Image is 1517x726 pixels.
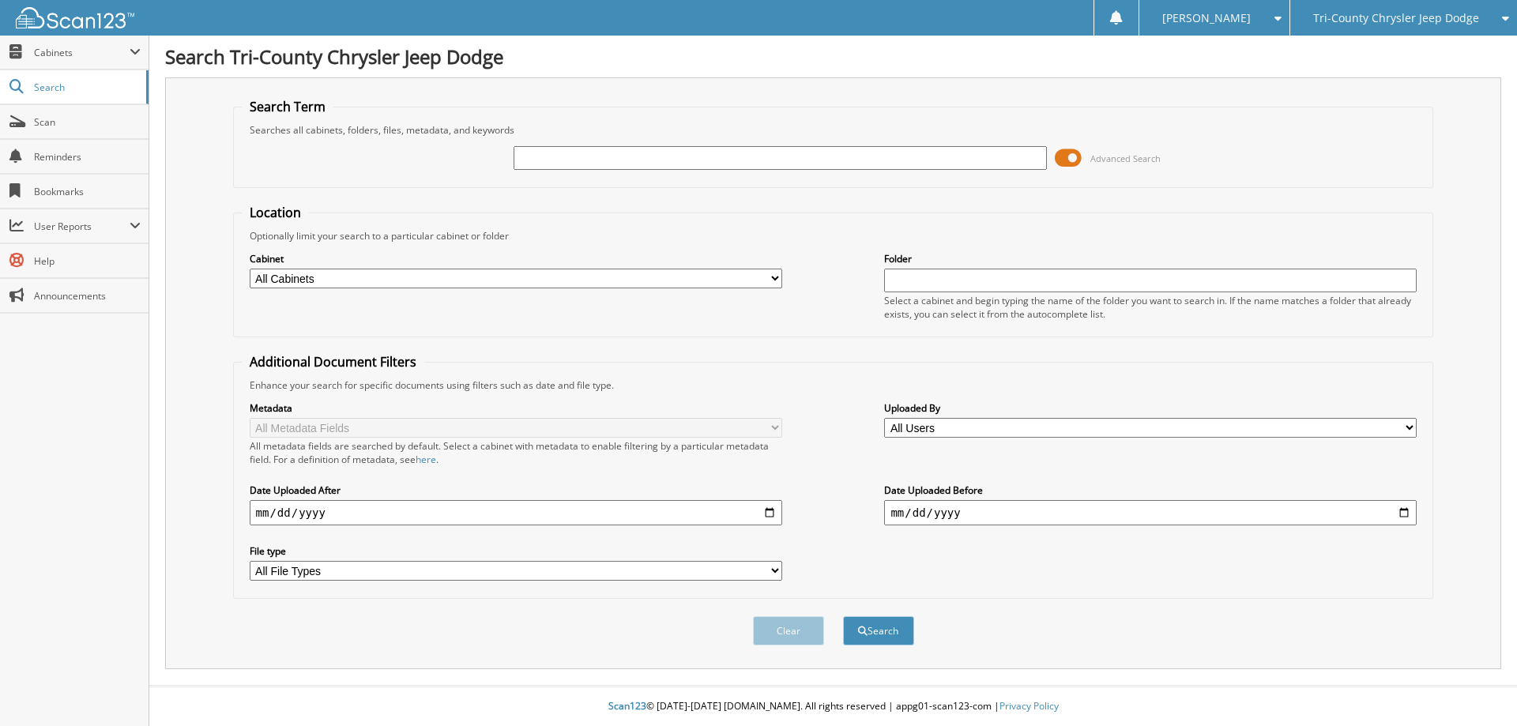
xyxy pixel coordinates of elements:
[250,439,782,466] div: All metadata fields are searched by default. Select a cabinet with metadata to enable filtering b...
[753,616,824,645] button: Clear
[250,252,782,265] label: Cabinet
[165,43,1501,70] h1: Search Tri-County Chrysler Jeep Dodge
[999,699,1059,713] a: Privacy Policy
[34,46,130,59] span: Cabinets
[242,229,1425,243] div: Optionally limit your search to a particular cabinet or folder
[34,220,130,233] span: User Reports
[884,483,1417,497] label: Date Uploaded Before
[884,294,1417,321] div: Select a cabinet and begin typing the name of the folder you want to search in. If the name match...
[34,81,138,94] span: Search
[250,500,782,525] input: start
[242,353,424,371] legend: Additional Document Filters
[250,401,782,415] label: Metadata
[843,616,914,645] button: Search
[34,254,141,268] span: Help
[34,150,141,164] span: Reminders
[1438,650,1517,726] iframe: Chat Widget
[250,483,782,497] label: Date Uploaded After
[1313,13,1479,23] span: Tri-County Chrysler Jeep Dodge
[1090,152,1161,164] span: Advanced Search
[34,115,141,129] span: Scan
[149,687,1517,726] div: © [DATE]-[DATE] [DOMAIN_NAME]. All rights reserved | appg01-scan123-com |
[242,204,309,221] legend: Location
[242,378,1425,392] div: Enhance your search for specific documents using filters such as date and file type.
[242,123,1425,137] div: Searches all cabinets, folders, files, metadata, and keywords
[34,185,141,198] span: Bookmarks
[242,98,333,115] legend: Search Term
[416,453,436,466] a: here
[250,544,782,558] label: File type
[1162,13,1251,23] span: [PERSON_NAME]
[16,7,134,28] img: scan123-logo-white.svg
[34,289,141,303] span: Announcements
[884,500,1417,525] input: end
[884,401,1417,415] label: Uploaded By
[884,252,1417,265] label: Folder
[608,699,646,713] span: Scan123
